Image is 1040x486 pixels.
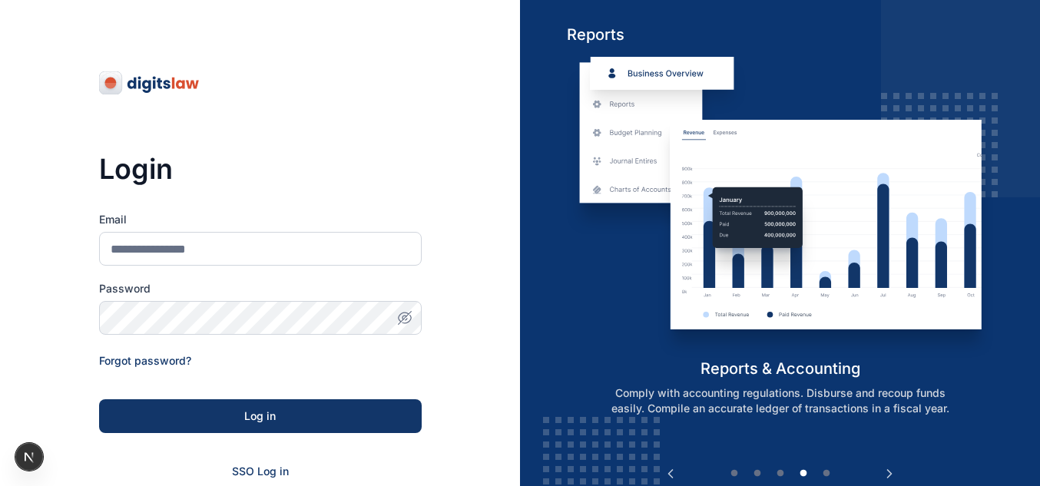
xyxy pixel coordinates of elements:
[819,466,834,481] button: 5
[773,466,788,481] button: 3
[99,399,422,433] button: Log in
[124,408,397,424] div: Log in
[796,466,811,481] button: 4
[99,154,422,184] h3: Login
[99,281,422,296] label: Password
[663,466,678,481] button: Previous
[99,212,422,227] label: Email
[232,465,289,478] a: SSO Log in
[584,385,977,416] p: Comply with accounting regulations. Disburse and recoup funds easily. Compile an accurate ledger ...
[750,466,765,481] button: 2
[99,71,200,95] img: digitslaw-logo
[567,24,993,45] h5: Reports
[727,466,742,481] button: 1
[99,354,191,367] a: Forgot password?
[882,466,897,481] button: Next
[567,57,993,358] img: reports-and-accounting
[567,358,993,379] h5: reports & accounting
